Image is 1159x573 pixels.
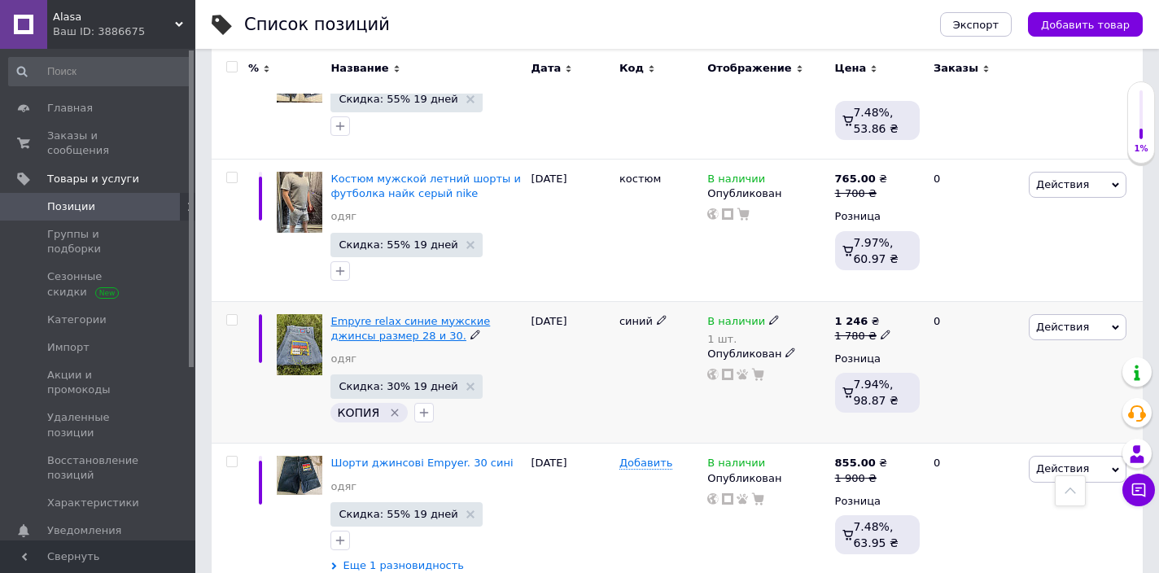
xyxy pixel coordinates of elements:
a: одяг [330,352,356,366]
span: Название [330,61,388,76]
span: Добавить [619,457,672,470]
div: Розница [835,352,920,366]
span: КОПИЯ [337,406,379,419]
span: Действия [1036,321,1089,333]
img: Костюм мужской летний шорты и футболка найк серый nike [277,172,322,233]
span: 7.94%, 98.87 ₴ [853,378,898,407]
span: костюм [619,173,661,185]
span: Заказы и сообщения [47,129,151,158]
span: В наличии [707,173,765,190]
input: Поиск [8,57,192,86]
span: Восстановление позиций [47,453,151,483]
div: 1 700 ₴ [835,186,887,201]
span: Категории [47,313,107,327]
span: 7.97%, 60.97 ₴ [853,236,898,265]
div: ₴ [835,456,887,470]
span: Уведомления [47,523,121,538]
span: 7.48%, 63.95 ₴ [853,520,898,549]
span: Скидка: 30% 19 дней [339,381,457,391]
div: 1% [1128,143,1154,155]
div: Розница [835,494,920,509]
div: Опубликован [707,471,826,486]
img: Шорти джинсові Empyer. 30 сині [277,456,322,494]
span: Отображение [707,61,791,76]
div: 1 шт. [707,333,780,345]
span: Главная [47,101,93,116]
span: синий [619,315,653,327]
span: Сезонные скидки [47,269,151,299]
div: [DATE] [527,159,615,301]
div: Список позиций [244,16,390,33]
span: Цена [835,61,867,76]
b: 765.00 [835,173,876,185]
span: Дата [531,61,562,76]
button: Чат с покупателем [1122,474,1155,506]
button: Добавить товар [1028,12,1143,37]
span: Товары и услуги [47,172,139,186]
a: одяг [330,479,356,494]
button: Экспорт [940,12,1012,37]
span: Удаленные позиции [47,410,151,440]
span: Позиции [47,199,95,214]
a: одяг [330,209,356,224]
span: Характеристики [47,496,139,510]
div: [DATE] [527,29,615,160]
img: Empyre relax синие мужские джинсы размер 28 и 30. [277,314,322,375]
span: Скидка: 55% 19 дней [339,94,457,104]
span: Импорт [47,340,90,355]
div: Ваш ID: 3886675 [53,24,195,39]
span: Акции и промокоды [47,368,151,397]
span: Добавить товар [1041,19,1130,31]
span: Заказы [934,61,978,76]
svg: Удалить метку [388,406,401,419]
span: В наличии [707,315,765,332]
span: 7.48%, 53.86 ₴ [853,106,898,135]
div: 0 [924,159,1025,301]
a: Empyre relax синие мужские джинсы размер 28 и 30. [330,315,490,342]
span: Экспорт [953,19,999,31]
div: ₴ [835,172,887,186]
div: 1 900 ₴ [835,471,887,486]
div: 0 [924,301,1025,444]
div: 1 780 ₴ [835,329,891,343]
span: Скидка: 55% 19 дней [339,239,457,250]
b: 1 246 [835,315,868,327]
span: Код [619,61,644,76]
span: % [248,61,259,76]
div: Опубликован [707,347,826,361]
div: 0 [924,29,1025,160]
span: Группы и подборки [47,227,151,256]
a: Шорти джинсові Empyer. 30 сині [330,457,513,469]
a: Костюм мужской летний шорты и футболка найк серый nike [330,173,520,199]
span: Скидка: 55% 19 дней [339,509,457,519]
b: 855.00 [835,457,876,469]
span: Действия [1036,178,1089,190]
div: [DATE] [527,301,615,444]
div: ₴ [835,314,891,329]
span: Действия [1036,462,1089,475]
span: Alasa [53,10,175,24]
div: Опубликован [707,186,826,201]
span: В наличии [707,457,765,474]
div: Розница [835,209,920,224]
